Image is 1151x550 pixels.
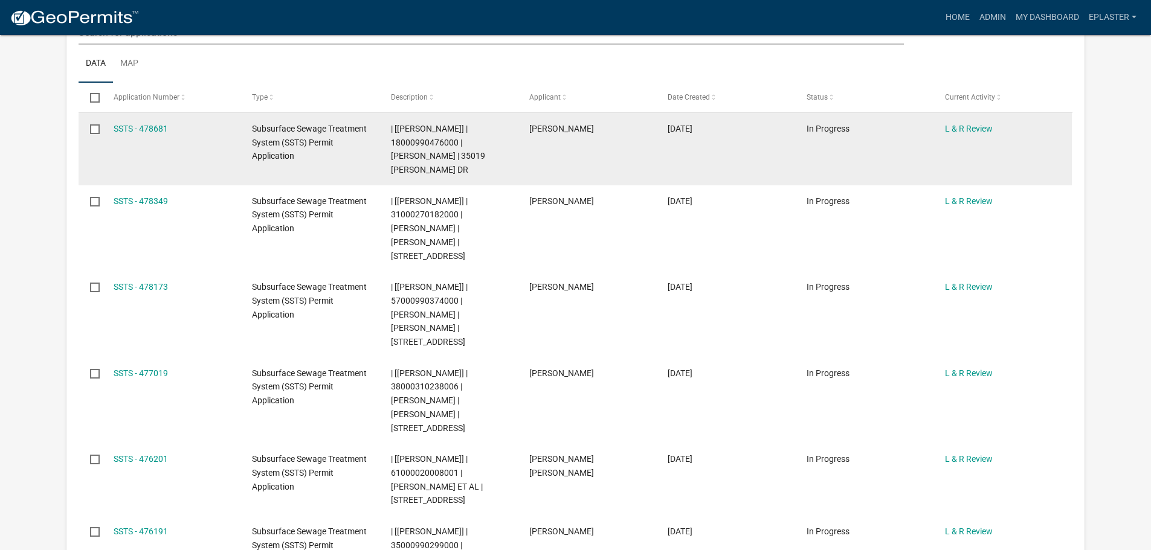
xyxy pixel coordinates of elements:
[807,282,850,292] span: In Progress
[668,93,710,101] span: Date Created
[240,83,379,112] datatable-header-cell: Type
[391,124,485,174] span: | [Elizabeth Plaster] | 18000990476000 | KURT E ROTTER | 35019 JOLLY ANN DR
[114,454,168,464] a: SSTS - 476201
[945,93,995,101] span: Current Activity
[114,282,168,292] a: SSTS - 478173
[518,83,656,112] datatable-header-cell: Applicant
[941,6,975,29] a: Home
[391,368,468,433] span: | [Elizabeth Plaster] | 38000310238006 | BRUCE E WENGER | LOIS A WENGER | 28556 WATER STREET TRL
[114,124,168,133] a: SSTS - 478681
[945,454,993,464] a: L & R Review
[668,124,692,133] span: 09/15/2025
[102,83,240,112] datatable-header-cell: Application Number
[79,83,102,112] datatable-header-cell: Select
[945,124,993,133] a: L & R Review
[529,454,594,478] span: Peter Ross Johnson
[1084,6,1141,29] a: eplaster
[807,454,850,464] span: In Progress
[529,282,594,292] span: Scott M Ellingson
[391,93,428,101] span: Description
[933,83,1072,112] datatable-header-cell: Current Activity
[656,83,795,112] datatable-header-cell: Date Created
[391,454,483,505] span: | [Elizabeth Plaster] | 61000020008001 | WILLIAM OEHLER ET AL | 15393 150TH ST
[945,196,993,206] a: L & R Review
[807,368,850,378] span: In Progress
[668,368,692,378] span: 09/11/2025
[391,282,468,347] span: | [Elizabeth Plaster] | 57000990374000 | HARRY A FISHER | DIANE M FISHER | 30870 MOE RD
[668,526,692,536] span: 09/10/2025
[252,196,367,234] span: Subsurface Sewage Treatment System (SSTS) Permit Application
[945,282,993,292] a: L & R Review
[252,282,367,319] span: Subsurface Sewage Treatment System (SSTS) Permit Application
[945,526,993,536] a: L & R Review
[668,282,692,292] span: 09/14/2025
[529,526,594,536] span: Scott M Ellingson
[529,124,594,133] span: Brett Anderson
[668,454,692,464] span: 09/10/2025
[975,6,1011,29] a: Admin
[807,93,828,101] span: Status
[252,454,367,491] span: Subsurface Sewage Treatment System (SSTS) Permit Application
[945,368,993,378] a: L & R Review
[807,196,850,206] span: In Progress
[668,196,692,206] span: 09/15/2025
[529,368,594,378] span: Bill Schueller
[252,93,268,101] span: Type
[252,124,367,161] span: Subsurface Sewage Treatment System (SSTS) Permit Application
[807,124,850,133] span: In Progress
[79,45,113,83] a: Data
[114,93,179,101] span: Application Number
[114,368,168,378] a: SSTS - 477019
[795,83,933,112] datatable-header-cell: Status
[807,526,850,536] span: In Progress
[529,196,594,206] span: Bill Schueller
[391,196,468,261] span: | [Elizabeth Plaster] | 31000270182000 | CHARLES FREDERICK | PATRICIA FREDERICK | 49528 STATE HWY...
[113,45,146,83] a: Map
[1011,6,1084,29] a: My Dashboard
[114,196,168,206] a: SSTS - 478349
[529,93,561,101] span: Applicant
[379,83,517,112] datatable-header-cell: Description
[252,368,367,406] span: Subsurface Sewage Treatment System (SSTS) Permit Application
[114,526,168,536] a: SSTS - 476191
